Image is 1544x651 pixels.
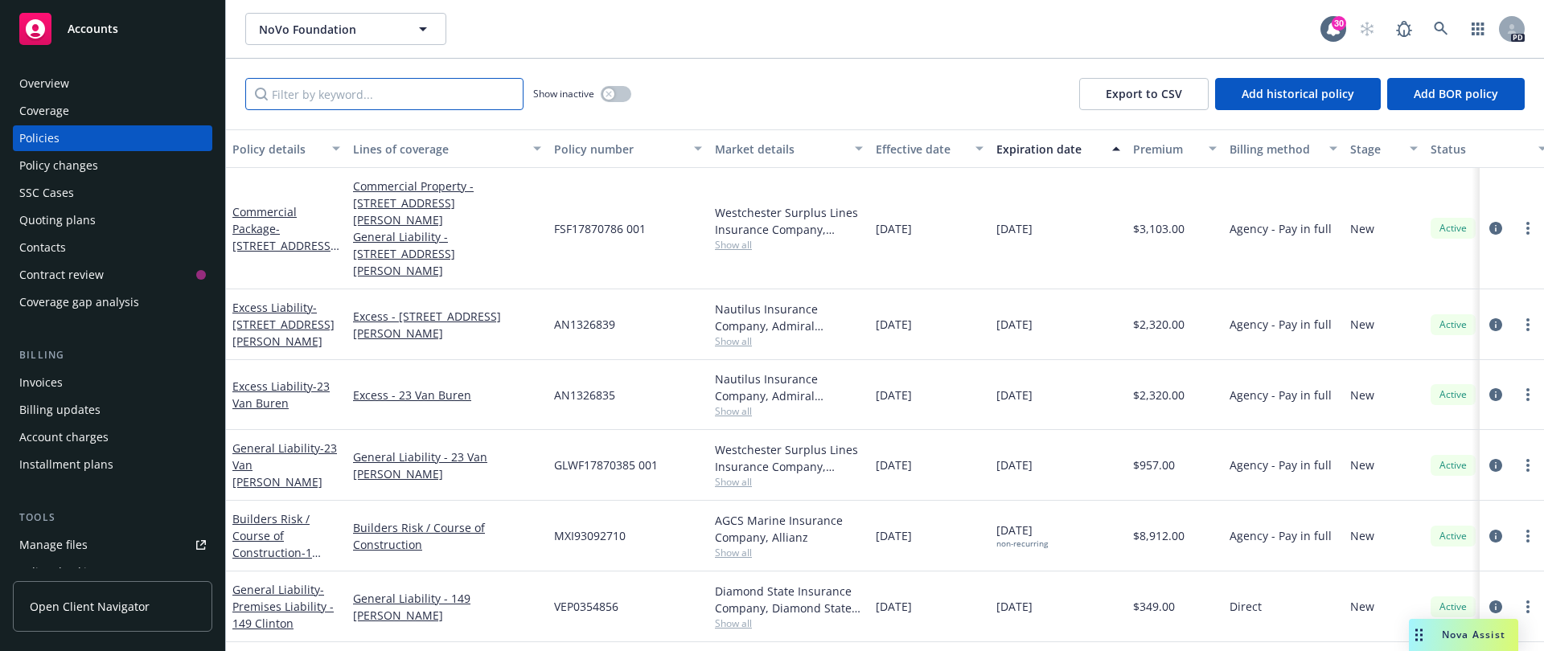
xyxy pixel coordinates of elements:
[1425,13,1457,45] a: Search
[715,583,863,616] div: Diamond State Insurance Company, Diamond State Insurance Company, [GEOGRAPHIC_DATA] Assure/[GEOGR...
[19,235,66,260] div: Contacts
[876,141,966,158] div: Effective date
[13,452,212,477] a: Installment plans
[1133,141,1199,158] div: Premium
[353,228,541,279] a: General Liability - [STREET_ADDRESS][PERSON_NAME]
[353,178,541,228] a: Commercial Property - [STREET_ADDRESS][PERSON_NAME]
[232,300,335,349] span: - [STREET_ADDRESS][PERSON_NAME]
[353,590,541,624] a: General Liability - 149 [PERSON_NAME]
[1230,527,1332,544] span: Agency - Pay in full
[996,538,1048,549] div: non-recurring
[715,371,863,404] div: Nautilus Insurance Company, Admiral Insurance Group (W.R. Berkley Corporation), RT Specialty Insu...
[19,532,88,558] div: Manage files
[19,559,101,585] div: Policy checking
[876,457,912,473] span: [DATE]
[715,301,863,334] div: Nautilus Insurance Company, Admiral Insurance Group (W.R. Berkley Corporation), RT Specialty Insu...
[1133,316,1185,333] span: $2,320.00
[1079,78,1209,110] button: Export to CSV
[232,300,335,349] a: Excess Liability
[554,598,618,615] span: VEP0354856
[13,289,212,315] a: Coverage gap analysis
[232,511,336,645] a: Builders Risk / Course of Construction
[996,598,1033,615] span: [DATE]
[715,141,845,158] div: Market details
[1486,219,1505,238] a: circleInformation
[19,424,109,450] div: Account charges
[1351,13,1383,45] a: Start snowing
[533,87,594,100] span: Show inactive
[13,98,212,124] a: Coverage
[19,397,101,423] div: Billing updates
[13,71,212,96] a: Overview
[1437,317,1469,332] span: Active
[19,370,63,395] div: Invoices
[1486,385,1505,404] a: circleInformation
[1518,456,1538,475] a: more
[13,370,212,395] a: Invoices
[1437,458,1469,473] span: Active
[996,316,1033,333] span: [DATE]
[1437,387,1469,402] span: Active
[1230,141,1320,158] div: Billing method
[1437,529,1469,543] span: Active
[1106,86,1182,101] span: Export to CSV
[19,180,74,206] div: SSC Cases
[232,379,330,411] a: Excess Liability
[1431,141,1529,158] div: Status
[876,316,912,333] span: [DATE]
[1332,16,1346,31] div: 30
[554,457,658,473] span: GLWF17870385 001
[1350,220,1374,237] span: New
[1350,387,1374,403] span: New
[996,220,1033,237] span: [DATE]
[353,387,541,403] a: Excess - 23 Van Buren
[19,452,113,477] div: Installment plans
[13,207,212,233] a: Quoting plans
[996,522,1048,549] span: [DATE]
[1350,598,1374,615] span: New
[232,440,337,489] a: General Liability
[996,387,1033,403] span: [DATE]
[68,23,118,35] span: Accounts
[13,397,212,423] a: Billing updates
[1518,385,1538,404] a: more
[1133,457,1175,473] span: $957.00
[1518,526,1538,546] a: more
[876,527,912,544] span: [DATE]
[19,98,69,124] div: Coverage
[715,404,863,418] span: Show all
[715,238,863,252] span: Show all
[1133,387,1185,403] span: $2,320.00
[13,262,212,288] a: Contract review
[1127,129,1223,168] button: Premium
[19,207,96,233] div: Quoting plans
[353,308,541,342] a: Excess - [STREET_ADDRESS][PERSON_NAME]
[715,512,863,546] div: AGCS Marine Insurance Company, Allianz
[1230,387,1332,403] span: Agency - Pay in full
[226,129,347,168] button: Policy details
[13,153,212,178] a: Policy changes
[19,125,60,151] div: Policies
[19,153,98,178] div: Policy changes
[1350,457,1374,473] span: New
[1442,628,1505,641] span: Nova Assist
[548,129,708,168] button: Policy number
[996,141,1103,158] div: Expiration date
[1350,316,1374,333] span: New
[1242,86,1354,101] span: Add historical policy
[13,6,212,51] a: Accounts
[876,387,912,403] span: [DATE]
[259,21,398,38] span: NoVo Foundation
[715,441,863,475] div: Westchester Surplus Lines Insurance Company, Chubb Group, RT Specialty Insurance Services, LLC (R...
[1437,600,1469,614] span: Active
[19,289,139,315] div: Coverage gap analysis
[1350,527,1374,544] span: New
[1486,315,1505,334] a: circleInformation
[13,235,212,260] a: Contacts
[19,262,104,288] div: Contract review
[1223,129,1344,168] button: Billing method
[715,546,863,559] span: Show all
[245,78,524,110] input: Filter by keyword...
[1133,598,1175,615] span: $349.00
[1387,78,1525,110] button: Add BOR policy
